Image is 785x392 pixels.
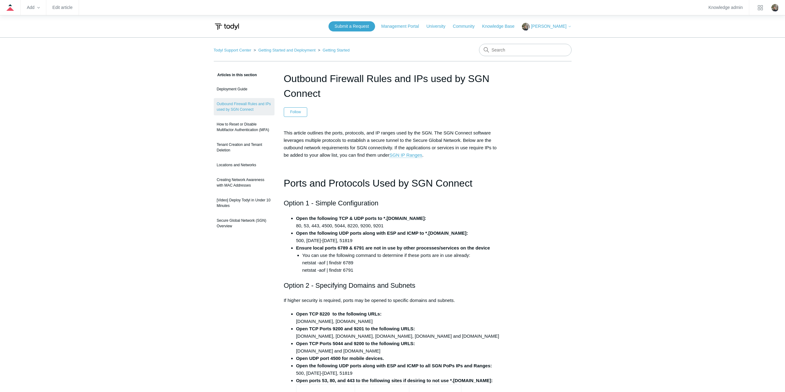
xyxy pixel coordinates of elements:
a: Knowledge Base [482,23,521,30]
span: [PERSON_NAME] [531,24,566,29]
a: Getting Started and Deployment [258,48,316,52]
li: You can use the following command to determine if these ports are in use already: netstat -aof | ... [302,252,502,274]
a: Management Portal [381,23,425,30]
li: [DOMAIN_NAME] and [DOMAIN_NAME] [296,340,502,355]
img: Todyl Support Center Help Center home page [214,21,240,32]
a: Creating Network Awareness with MAC Addresses [214,174,275,191]
li: Todyl Support Center [214,48,253,52]
li: Getting Started and Deployment [252,48,317,52]
strong: Open ports 53, 80, and 443 to the following sites if desiring to not use *.[DOMAIN_NAME]: [296,378,493,383]
a: SGN IP Ranges [389,152,422,158]
h1: Ports and Protocols Used by SGN Connect [284,175,502,191]
a: Tenant Creation and Tenant Deletion [214,139,275,156]
strong: Open TCP 8220 to the following URLs: [296,311,382,316]
a: Knowledge admin [709,6,743,9]
li: 80, 53, 443, 4500, 5044, 8220, 9200, 9201 [296,215,502,229]
a: Outbound Firewall Rules and IPs used by SGN Connect [214,98,275,115]
li: 500, [DATE]-[DATE], 51819 [296,229,502,244]
button: Follow Article [284,107,308,117]
strong: Ensure local ports 6789 & 6791 are not in use by other processes/services on the device [296,245,490,250]
a: Todyl Support Center [214,48,251,52]
li: Getting Started [317,48,350,52]
h2: Option 1 - Simple Configuration [284,198,502,208]
img: user avatar [771,4,779,11]
a: University [426,23,451,30]
strong: Open the following UDP ports along with ESP and ICMP to *.[DOMAIN_NAME]: [296,230,468,236]
span: This article outlines the ports, protocols, and IP ranges used by the SGN. The SGN Connect softwa... [284,130,497,158]
strong: Open UDP port 4500 for mobile devices. [296,356,384,361]
a: Community [453,23,481,30]
zd-hc-trigger: Add [27,6,40,9]
a: Edit article [52,6,72,9]
p: If higher security is required, ports may be opened to specific domains and subnets. [284,297,502,304]
a: Deployment Guide [214,83,275,95]
strong: Open TCP Ports 5044 and 9200 to the following URLS: [296,341,415,346]
li: [DOMAIN_NAME], [DOMAIN_NAME] [296,310,502,325]
a: Getting Started [323,48,349,52]
span: Articles in this section [214,73,257,77]
a: Submit a Request [328,21,375,31]
li: 500, [DATE]-[DATE], 51819 [296,362,502,377]
li: [DOMAIN_NAME], [DOMAIN_NAME], [DOMAIN_NAME], [DOMAIN_NAME] and [DOMAIN_NAME] [296,325,502,340]
input: Search [479,44,572,56]
strong: Open the following UDP ports along with ESP and ICMP to all SGN PoPs IPs and Ranges: [296,363,492,368]
strong: Open TCP Ports 9200 and 9201 to the following URLS: [296,326,415,331]
h1: Outbound Firewall Rules and IPs used by SGN Connect [284,71,502,101]
a: Locations and Networks [214,159,275,171]
a: [Video] Deploy Todyl in Under 10 Minutes [214,194,275,212]
a: How to Reset or Disable Multifactor Authentication (MFA) [214,118,275,136]
a: Secure Global Network (SGN) Overview [214,215,275,232]
button: [PERSON_NAME] [522,23,571,31]
h2: Option 2 - Specifying Domains and Subnets [284,280,502,291]
strong: Open the following TCP & UDP ports to *.[DOMAIN_NAME]: [296,216,426,221]
zd-hc-trigger: Click your profile icon to open the profile menu [771,4,779,11]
